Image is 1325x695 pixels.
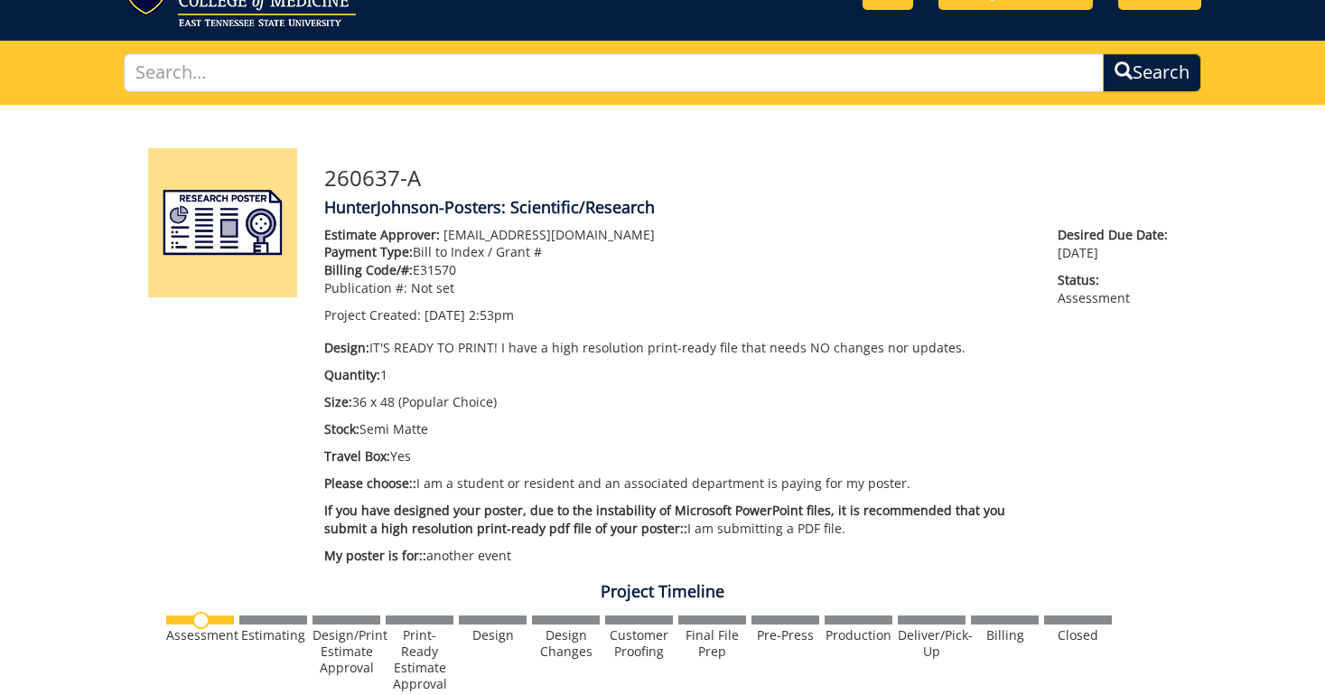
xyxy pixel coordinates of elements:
[324,226,1031,244] p: [EMAIL_ADDRESS][DOMAIN_NAME]
[324,226,440,243] span: Estimate Approver:
[324,166,1178,190] h3: 260637-A
[1058,226,1177,244] span: Desired Due Date:
[411,279,454,296] span: Not set
[324,279,407,296] span: Publication #:
[324,447,1031,465] p: Yes
[825,627,892,643] div: Production
[532,627,600,660] div: Design Changes
[898,627,966,660] div: Deliver/Pick-Up
[135,583,1191,601] h4: Project Timeline
[313,627,380,676] div: Design/Print Estimate Approval
[324,474,416,492] span: Please choose::
[1103,53,1201,92] button: Search
[324,447,390,465] span: Travel Box:
[459,627,527,643] div: Design
[124,53,1104,92] input: Search...
[1058,271,1177,307] p: Assessment
[324,420,359,437] span: Stock:
[971,627,1039,643] div: Billing
[324,366,380,383] span: Quantity:
[324,366,1031,384] p: 1
[239,627,307,643] div: Estimating
[324,502,1031,538] p: I am submitting a PDF file.
[324,199,1178,217] h4: HunterJohnson-Posters: Scientific/Research
[425,306,514,324] span: [DATE] 2:53pm
[324,502,1005,537] span: If you have designed your poster, due to the instability of Microsoft PowerPoint files, it is rec...
[166,627,234,643] div: Assessment
[1044,627,1112,643] div: Closed
[324,393,1031,411] p: 36 x 48 (Popular Choice)
[324,393,352,410] span: Size:
[678,627,746,660] div: Final File Prep
[324,243,1031,261] p: Bill to Index / Grant #
[324,339,369,356] span: Design:
[324,261,1031,279] p: E31570
[324,547,426,564] span: My poster is for::
[324,547,1031,565] p: another event
[324,420,1031,438] p: Semi Matte
[605,627,673,660] div: Customer Proofing
[1058,271,1177,289] span: Status:
[1058,226,1177,262] p: [DATE]
[324,339,1031,357] p: IT'S READY TO PRINT! I have a high resolution print-ready file that needs NO changes nor updates.
[751,627,819,643] div: Pre-Press
[324,306,421,324] span: Project Created:
[324,474,1031,493] p: I am a student or resident and an associated department is paying for my poster.
[386,627,453,692] div: Print-Ready Estimate Approval
[192,612,210,629] img: no
[148,148,297,297] img: Product featured image
[324,243,413,260] span: Payment Type:
[324,261,413,278] span: Billing Code/#:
